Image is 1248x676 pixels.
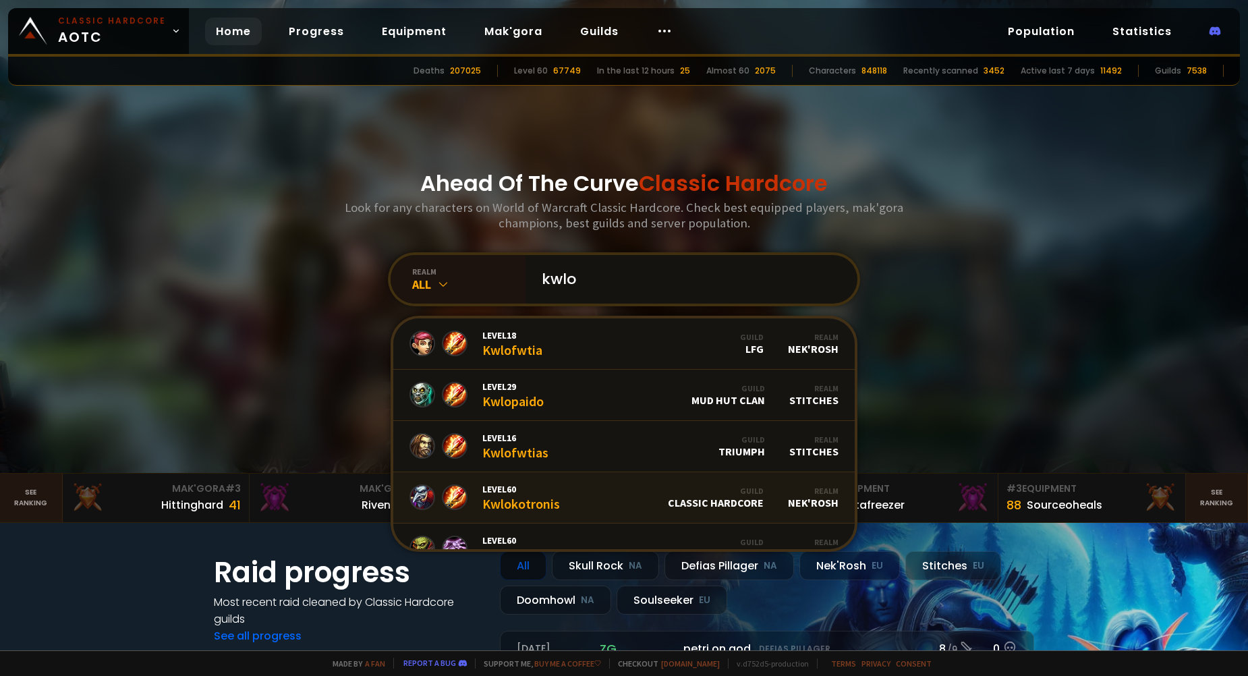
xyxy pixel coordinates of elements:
[1006,482,1177,496] div: Equipment
[393,370,855,421] a: Level29KwlopaidoGuildMud Hut ClanRealmStitches
[984,65,1004,77] div: 3452
[412,277,526,292] div: All
[861,658,890,669] a: Privacy
[740,332,764,356] div: LFG
[789,434,839,445] div: Realm
[664,551,794,580] div: Defias Pillager
[788,537,839,547] div: Realm
[365,658,385,669] a: a fan
[1187,65,1207,77] div: 7538
[8,8,189,54] a: Classic HardcoreAOTC
[553,65,581,77] div: 67749
[799,551,900,580] div: Nek'Rosh
[788,486,839,496] div: Realm
[482,432,548,461] div: Kwlofwtias
[1102,18,1183,45] a: Statistics
[482,329,542,358] div: Kwlofwtia
[820,482,990,496] div: Equipment
[258,482,428,496] div: Mak'Gora
[831,658,856,669] a: Terms
[500,586,611,615] div: Doomhowl
[63,474,250,522] a: Mak'Gora#3Hittinghard41
[393,318,855,370] a: Level18KwlofwtiaGuildLFGRealmNek'Rosh
[412,266,526,277] div: realm
[514,65,548,77] div: Level 60
[764,559,777,573] small: NA
[691,383,765,407] div: Mud Hut Clan
[905,551,1001,580] div: Stitches
[617,586,727,615] div: Soulseeker
[903,65,978,77] div: Recently scanned
[500,551,546,580] div: All
[872,559,883,573] small: EU
[393,472,855,524] a: Level60KwlokotronisGuildClassic HardcoreRealmNek'Rosh
[214,594,484,627] h4: Most recent raid cleaned by Classic Hardcore guilds
[691,383,765,393] div: Guild
[668,537,764,547] div: Guild
[482,381,544,410] div: Kwlopaido
[661,658,720,669] a: [DOMAIN_NAME]
[788,332,839,342] div: Realm
[1027,497,1102,513] div: Sourceoheals
[474,18,553,45] a: Mak'gora
[1100,65,1122,77] div: 11492
[569,18,629,45] a: Guilds
[809,65,856,77] div: Characters
[482,483,560,495] span: Level 60
[789,383,839,393] div: Realm
[668,486,764,509] div: Classic Hardcore
[788,486,839,509] div: Nek'Rosh
[420,167,828,200] h1: Ahead Of The Curve
[58,15,166,47] span: AOTC
[161,497,223,513] div: Hittinghard
[482,381,544,393] span: Level 29
[840,497,905,513] div: Notafreezer
[997,18,1085,45] a: Population
[812,474,999,522] a: #2Equipment88Notafreezer
[552,551,659,580] div: Skull Rock
[482,329,542,341] span: Level 18
[393,421,855,472] a: Level16KwlofwtiasGuildTriumphRealmStitches
[450,65,481,77] div: 207025
[475,658,601,669] span: Support me,
[639,168,828,198] span: Classic Hardcore
[680,65,690,77] div: 25
[58,15,166,27] small: Classic Hardcore
[629,559,642,573] small: NA
[324,658,385,669] span: Made by
[740,332,764,342] div: Guild
[789,383,839,407] div: Stitches
[581,594,594,607] small: NA
[534,658,601,669] a: Buy me a coffee
[403,658,456,668] a: Report a bug
[861,65,887,77] div: 848118
[668,486,764,496] div: Guild
[214,551,484,594] h1: Raid progress
[500,631,1034,667] a: [DATE]zgpetri on godDefias Pillager8 /90
[482,534,556,563] div: Kwloterorita
[788,537,839,561] div: Nek'Rosh
[718,434,765,458] div: Triumph
[728,658,809,669] span: v. d752d5 - production
[534,255,841,304] input: Search a character...
[482,432,548,444] span: Level 16
[789,434,839,458] div: Stitches
[597,65,675,77] div: In the last 12 hours
[718,434,765,445] div: Guild
[278,18,355,45] a: Progress
[482,534,556,546] span: Level 60
[755,65,776,77] div: 2075
[414,65,445,77] div: Deaths
[229,496,241,514] div: 41
[1021,65,1095,77] div: Active last 7 days
[896,658,932,669] a: Consent
[998,474,1186,522] a: #3Equipment88Sourceoheals
[362,497,404,513] div: Rivench
[225,482,241,495] span: # 3
[1006,496,1021,514] div: 88
[1006,482,1022,495] span: # 3
[393,524,855,575] a: Level60KwloteroritaGuildClassic HardcoreRealmNek'Rosh
[1155,65,1181,77] div: Guilds
[482,483,560,512] div: Kwlokotronis
[706,65,749,77] div: Almost 60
